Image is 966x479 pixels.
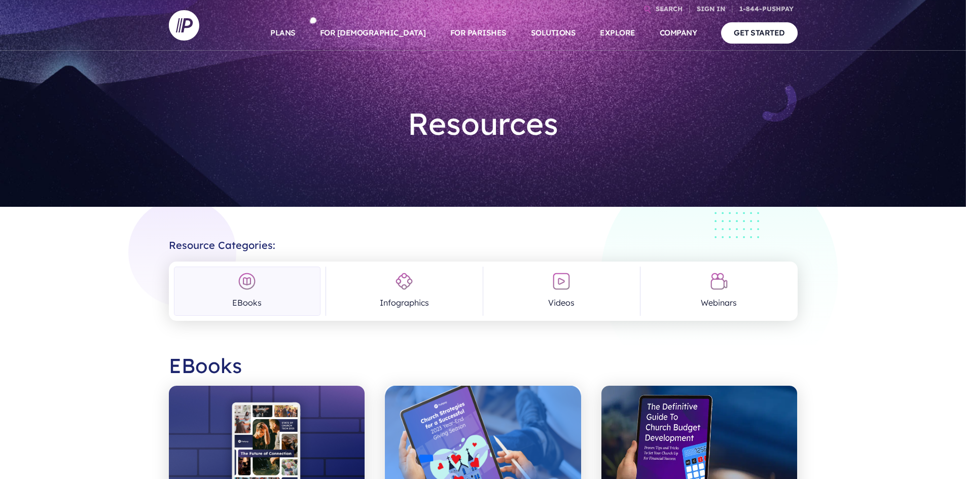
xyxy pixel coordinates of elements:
[552,272,570,290] img: Videos Icon
[721,22,798,43] a: GET STARTED
[320,15,426,51] a: FOR [DEMOGRAPHIC_DATA]
[334,97,632,150] h1: Resources
[169,231,798,251] h2: Resource Categories:
[450,15,507,51] a: FOR PARISHES
[169,345,798,386] h2: EBooks
[600,15,635,51] a: EXPLORE
[238,272,256,290] img: EBooks Icon
[270,15,296,51] a: PLANS
[395,272,413,290] img: Infographics Icon
[531,15,576,51] a: SOLUTIONS
[331,267,478,316] a: Infographics
[646,267,792,316] a: Webinars
[174,267,320,316] a: EBooks
[710,272,728,290] img: Webinars Icon
[488,267,635,316] a: Videos
[660,15,697,51] a: COMPANY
